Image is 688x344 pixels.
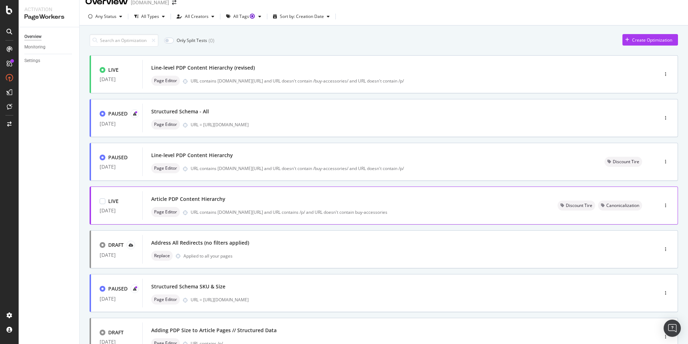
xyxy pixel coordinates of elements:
[108,329,124,336] div: DRAFT
[233,14,255,19] div: All Tags
[191,122,628,128] div: URL = [URL][DOMAIN_NAME]
[151,163,180,173] div: neutral label
[566,203,592,208] span: Discount Tire
[131,11,168,22] button: All Types
[151,119,180,129] div: neutral label
[613,160,639,164] span: Discount Tire
[151,195,225,203] div: Article PDP Content Hierarchy
[223,11,264,22] button: All TagsTooltip anchor
[108,154,128,161] div: PAUSED
[24,13,73,21] div: PageWorkers
[108,110,128,117] div: PAUSED
[154,166,177,170] span: Page Editor
[622,34,678,46] button: Create Optimization
[151,76,180,86] div: neutral label
[141,14,159,19] div: All Types
[151,239,249,246] div: Address All Redirects (no filters applied)
[108,285,128,292] div: PAUSED
[154,79,177,83] span: Page Editor
[100,121,134,127] div: [DATE]
[183,253,233,259] div: Applied to all your pages
[151,207,180,217] div: neutral label
[24,6,73,13] div: Activation
[151,283,225,290] div: Structured Schema SKU & Size
[151,152,233,159] div: Line-level PDP Content Hierarchy
[151,327,277,334] div: Adding PDP Size to Article Pages // Structured Data
[154,297,177,302] span: Page Editor
[95,14,116,19] div: Any Status
[24,43,74,51] a: Monitoring
[24,57,40,65] div: Settings
[100,208,134,213] div: [DATE]
[24,33,74,41] a: Overview
[605,157,642,167] div: neutral label
[154,210,177,214] span: Page Editor
[100,296,134,302] div: [DATE]
[154,122,177,127] span: Page Editor
[85,11,125,22] button: Any Status
[191,209,540,215] div: URL contains [DOMAIN_NAME][URL] and URL contains /p/ and URL doesn't contain buy-accessories
[249,13,255,19] div: Tooltip anchor
[100,164,134,170] div: [DATE]
[151,294,180,305] div: neutral label
[209,37,214,44] div: ( 0 )
[664,320,681,337] div: Open Intercom Messenger
[177,37,207,43] div: Only Split Tests
[24,43,46,51] div: Monitoring
[151,251,173,261] div: neutral label
[154,254,170,258] span: Replace
[174,11,217,22] button: All Creators
[100,252,134,258] div: [DATE]
[90,34,158,47] input: Search an Optimization
[280,14,324,19] div: Sort by: Creation Date
[151,108,209,115] div: Structured Schema - All
[558,201,595,211] div: neutral label
[108,241,124,249] div: DRAFT
[191,165,587,171] div: URL contains [DOMAIN_NAME][URL] and URL doesn't contain /buy-accessories/ and URL doesn't contain...
[108,66,119,74] div: LIVE
[108,198,119,205] div: LIVE
[606,203,639,208] span: Canonicalization
[191,297,628,303] div: URL = [URL][DOMAIN_NAME]
[270,11,333,22] button: Sort by: Creation Date
[632,37,672,43] div: Create Optimization
[24,57,74,65] a: Settings
[100,76,134,82] div: [DATE]
[185,14,209,19] div: All Creators
[151,64,255,71] div: Line-level PDP Content Hierarchy (revised)
[24,33,42,41] div: Overview
[191,78,628,84] div: URL contains [DOMAIN_NAME][URL] and URL doesn't contain /buy-accessories/ and URL doesn't contain...
[598,201,642,211] div: neutral label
